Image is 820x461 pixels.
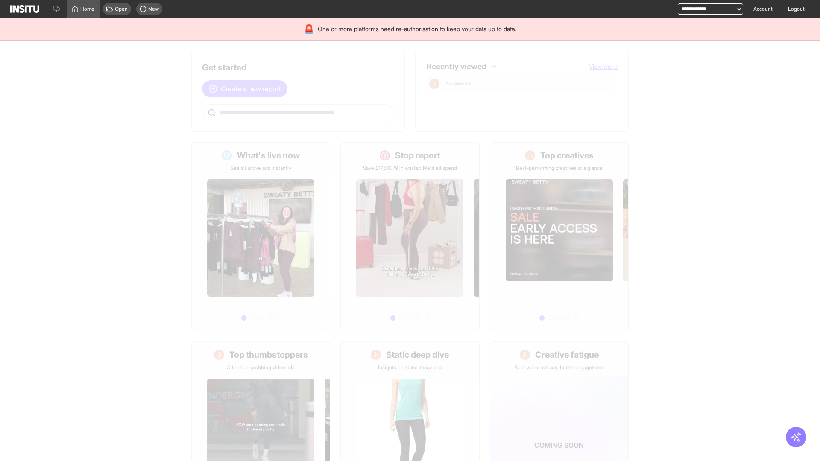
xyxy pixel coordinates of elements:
img: Logo [10,5,39,13]
span: Open [115,6,128,12]
span: Home [80,6,94,12]
div: 🚨 [304,23,314,35]
span: New [148,6,159,12]
span: One or more platforms need re-authorisation to keep your data up to date. [318,25,516,33]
